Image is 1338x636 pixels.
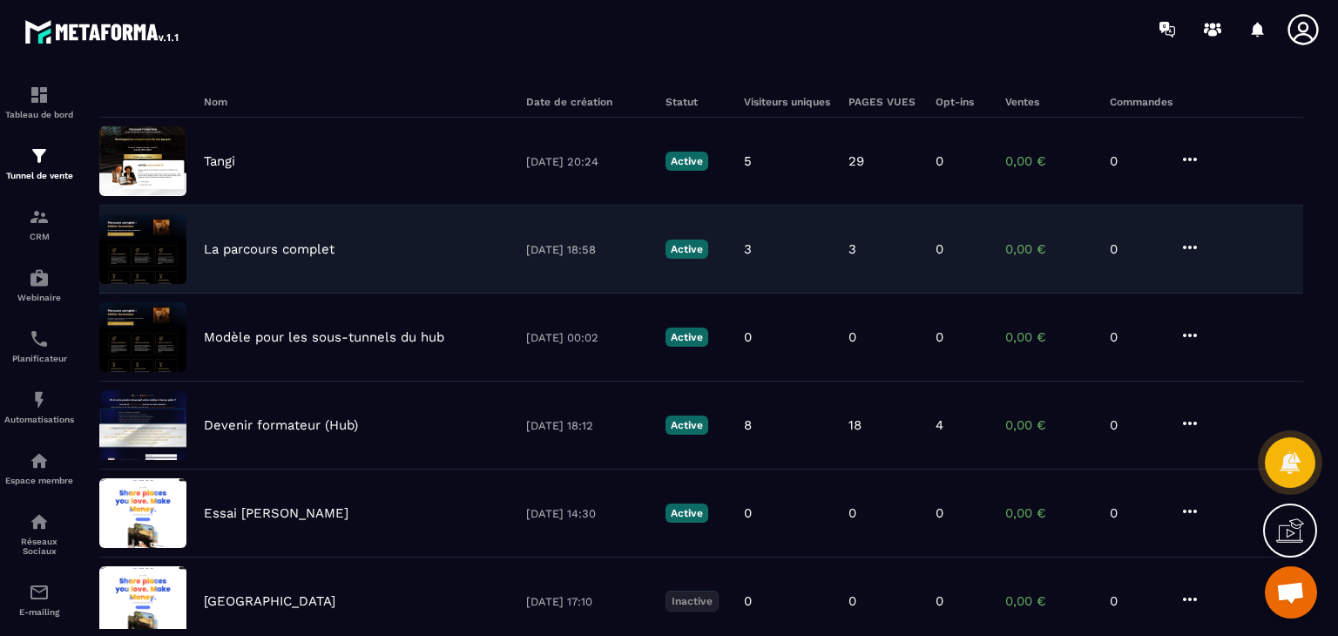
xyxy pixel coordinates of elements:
a: automationsautomationsAutomatisations [4,376,74,437]
a: automationsautomationsEspace membre [4,437,74,498]
img: email [29,582,50,603]
p: 0,00 € [1005,417,1092,433]
h6: PAGES VUES [848,96,918,108]
p: La parcours complet [204,241,334,257]
p: [GEOGRAPHIC_DATA] [204,593,335,609]
h6: Statut [666,96,726,108]
img: social-network [29,511,50,532]
p: E-mailing [4,607,74,617]
img: image [99,214,186,284]
p: 8 [744,417,752,433]
img: automations [29,267,50,288]
p: [DATE] 00:02 [526,331,648,344]
h6: Date de création [526,96,648,108]
p: Tableau de bord [4,110,74,119]
p: Active [666,240,708,259]
img: image [99,566,186,636]
h6: Commandes [1110,96,1172,108]
p: 0 [1110,329,1162,345]
p: 3 [744,241,752,257]
p: 0 [744,593,752,609]
p: 0 [848,593,856,609]
p: Active [666,328,708,347]
p: 0 [1110,153,1162,169]
a: social-networksocial-networkRéseaux Sociaux [4,498,74,569]
p: 0,00 € [1005,153,1092,169]
a: formationformationTunnel de vente [4,132,74,193]
p: 0 [1110,241,1162,257]
p: 0 [744,505,752,521]
p: Modèle pour les sous-tunnels du hub [204,329,444,345]
img: automations [29,450,50,471]
p: Active [666,504,708,523]
img: logo [24,16,181,47]
a: automationsautomationsWebinaire [4,254,74,315]
p: [DATE] 18:58 [526,243,648,256]
p: Inactive [666,591,719,612]
p: 0,00 € [1005,241,1092,257]
p: Active [666,152,708,171]
p: [DATE] 18:12 [526,419,648,432]
p: 0 [936,329,943,345]
p: [DATE] 20:24 [526,155,648,168]
p: 0,00 € [1005,505,1092,521]
p: 5 [744,153,752,169]
p: 0 [936,153,943,169]
p: 0,00 € [1005,593,1092,609]
img: image [99,126,186,196]
img: automations [29,389,50,410]
p: 0 [936,593,943,609]
h6: Nom [204,96,509,108]
p: Essai [PERSON_NAME] [204,505,348,521]
p: Automatisations [4,415,74,424]
p: 29 [848,153,864,169]
p: 0 [936,505,943,521]
p: [DATE] 14:30 [526,507,648,520]
h6: Ventes [1005,96,1092,108]
p: 0,00 € [1005,329,1092,345]
p: [DATE] 17:10 [526,595,648,608]
p: Devenir formateur (Hub) [204,417,358,433]
p: 4 [936,417,943,433]
p: Tunnel de vente [4,171,74,180]
p: 0 [1110,417,1162,433]
p: Active [666,416,708,435]
p: 18 [848,417,862,433]
p: 0 [936,241,943,257]
p: CRM [4,232,74,241]
img: formation [29,206,50,227]
p: 0 [848,505,856,521]
p: 3 [848,241,856,257]
p: Réseaux Sociaux [4,537,74,556]
a: formationformationCRM [4,193,74,254]
img: formation [29,85,50,105]
p: Webinaire [4,293,74,302]
p: 0 [744,329,752,345]
p: 0 [848,329,856,345]
h6: Opt-ins [936,96,988,108]
a: schedulerschedulerPlanificateur [4,315,74,376]
a: formationformationTableau de bord [4,71,74,132]
img: image [99,302,186,372]
a: Ouvrir le chat [1265,566,1317,619]
p: Tangi [204,153,235,169]
p: Espace membre [4,476,74,485]
h6: Visiteurs uniques [744,96,831,108]
a: emailemailE-mailing [4,569,74,630]
p: 0 [1110,593,1162,609]
img: image [99,390,186,460]
img: formation [29,145,50,166]
img: scheduler [29,328,50,349]
p: Planificateur [4,354,74,363]
img: image [99,478,186,548]
p: 0 [1110,505,1162,521]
